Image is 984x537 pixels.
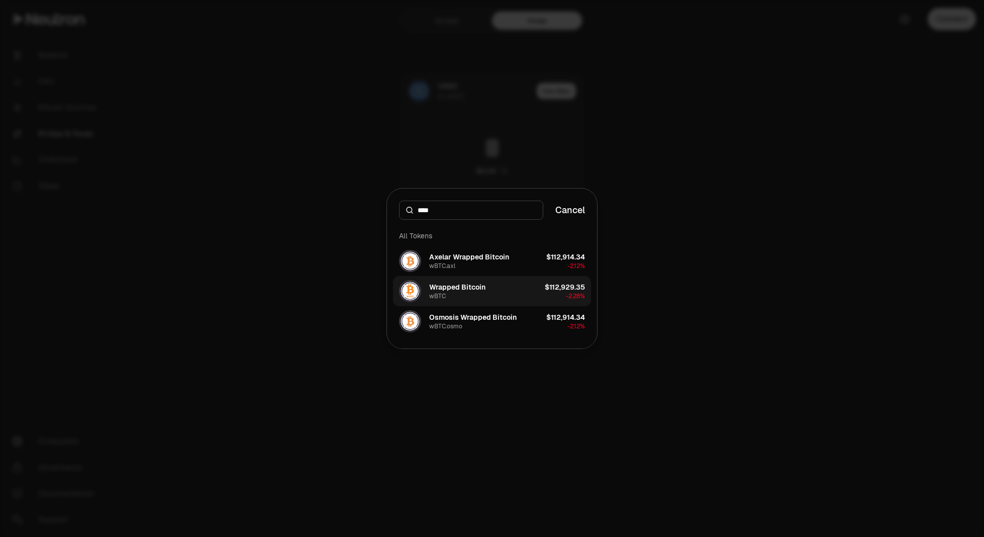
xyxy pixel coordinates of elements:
div: wBTC [429,292,446,300]
div: Wrapped Bitcoin [429,282,485,292]
div: $112,914.34 [546,252,585,262]
span: -2.12% [567,322,585,330]
div: Osmosis Wrapped Bitcoin [429,312,517,322]
img: wBTC.axl Logo [400,251,420,271]
button: wBTC.osmo LogoOsmosis Wrapped BitcoinwBTC.osmo$112,914.34-2.12% [393,306,591,336]
div: $112,914.34 [546,312,585,322]
div: All Tokens [393,226,591,246]
span: -2.12% [567,262,585,270]
button: wBTC.axl LogoAxelar Wrapped BitcoinwBTC.axl$112,914.34-2.12% [393,246,591,276]
button: wBTC LogoWrapped BitcoinwBTC$112,929.35-2.28% [393,276,591,306]
img: wBTC Logo [400,281,420,301]
span: -2.28% [566,292,585,300]
div: wBTC.axl [429,262,455,270]
div: $112,929.35 [545,282,585,292]
div: wBTC.osmo [429,322,462,330]
div: Axelar Wrapped Bitcoin [429,252,509,262]
button: Cancel [555,203,585,217]
img: wBTC.osmo Logo [400,311,420,331]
